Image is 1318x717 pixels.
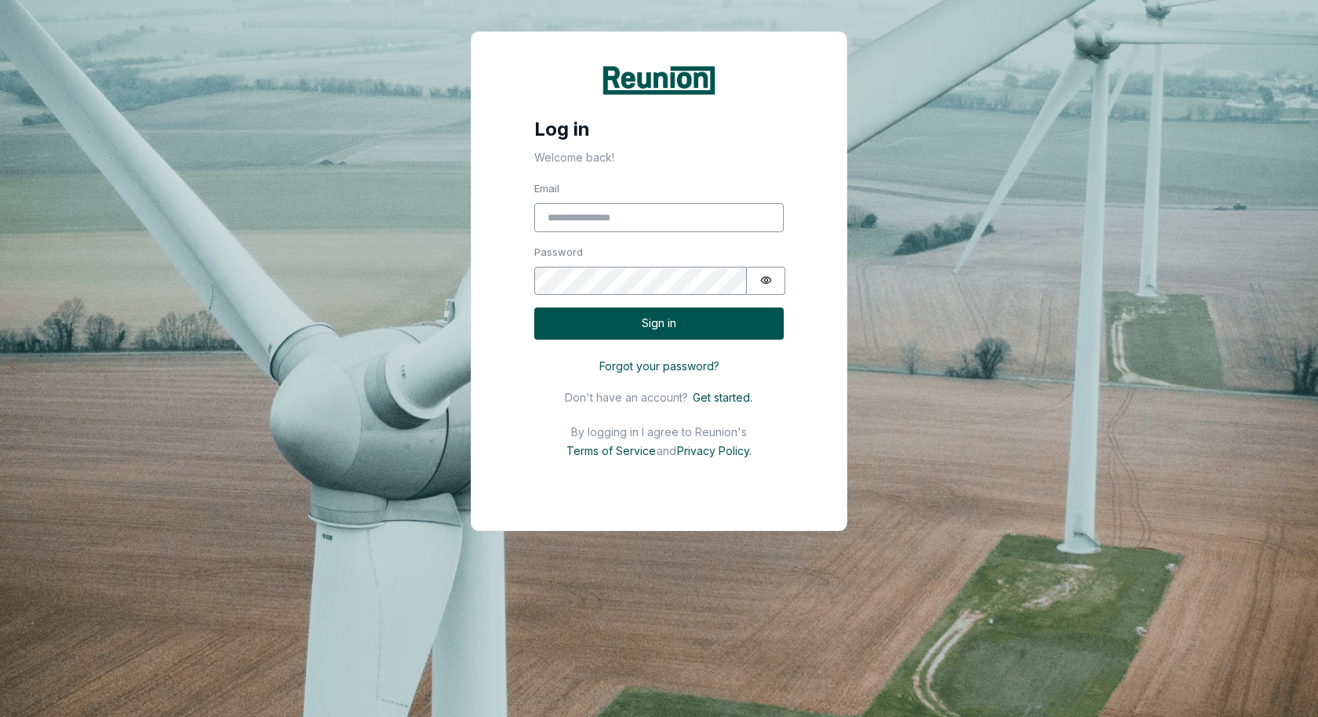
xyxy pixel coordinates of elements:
[534,308,784,340] button: Sign in
[571,425,747,439] p: By logging in I agree to Reunion's
[600,64,718,97] img: Reunion
[562,442,657,460] button: Terms of Service
[534,245,784,260] label: Password
[534,352,784,380] button: Forgot your password?
[471,102,847,141] h4: Log in
[747,267,785,296] button: Show password
[688,388,753,406] button: Get started.
[534,181,784,197] label: Email
[657,444,676,457] p: and
[676,442,756,460] button: Privacy Policy.
[471,141,847,166] p: Welcome back!
[565,391,688,404] p: Don't have an account?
